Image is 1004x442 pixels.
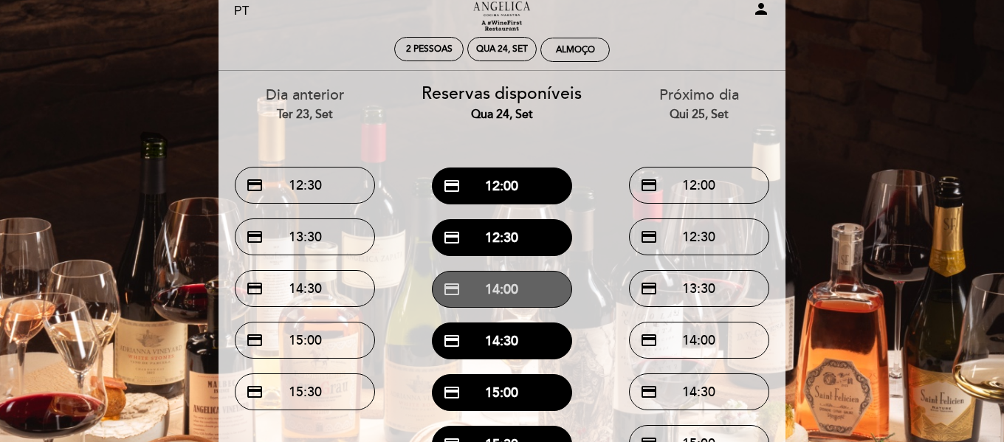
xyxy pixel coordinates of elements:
[629,218,769,255] button: credit_card 12:30
[640,280,658,297] span: credit_card
[476,44,528,55] div: Qua 24, set
[246,228,264,246] span: credit_card
[556,44,595,55] div: Almoço
[443,229,461,246] span: credit_card
[415,106,590,123] div: Qua 24, set
[432,322,572,359] button: credit_card 14:30
[640,228,658,246] span: credit_card
[611,85,786,122] div: Próximo dia
[415,82,590,123] div: Reservas disponíveis
[406,44,453,55] span: 2 pessoas
[640,176,658,194] span: credit_card
[246,176,264,194] span: credit_card
[629,373,769,410] button: credit_card 14:30
[443,177,461,195] span: credit_card
[432,374,572,411] button: credit_card 15:00
[432,219,572,256] button: credit_card 12:30
[235,167,375,204] button: credit_card 12:30
[235,322,375,359] button: credit_card 15:00
[432,168,572,204] button: credit_card 12:00
[246,280,264,297] span: credit_card
[629,322,769,359] button: credit_card 14:00
[443,280,461,298] span: credit_card
[443,384,461,401] span: credit_card
[629,270,769,307] button: credit_card 13:30
[443,332,461,350] span: credit_card
[235,218,375,255] button: credit_card 13:30
[235,270,375,307] button: credit_card 14:30
[432,271,572,308] button: credit_card 14:00
[640,383,658,401] span: credit_card
[246,383,264,401] span: credit_card
[640,331,658,349] span: credit_card
[218,85,393,122] div: Dia anterior
[218,106,393,123] div: Ter 23, set
[611,106,786,123] div: Qui 25, set
[246,331,264,349] span: credit_card
[629,167,769,204] button: credit_card 12:00
[235,373,375,410] button: credit_card 15:30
